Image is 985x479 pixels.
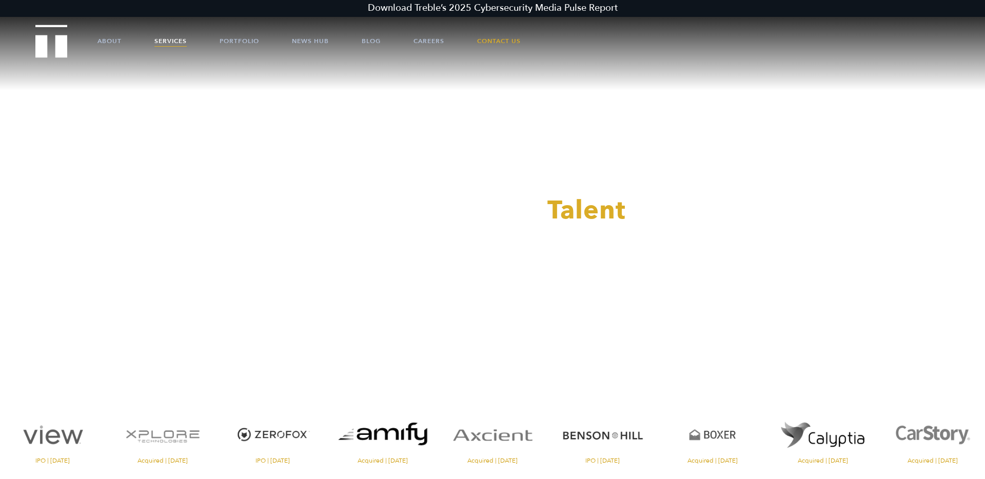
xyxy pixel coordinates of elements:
a: Visit the CarStory website [880,412,985,464]
span: Acquired | [DATE] [880,457,985,464]
img: Treble logo [35,25,68,57]
span: Acquired | [DATE] [330,457,435,464]
a: Visit the Axcient website [440,412,545,464]
a: Visit the ZeroFox website [220,412,325,464]
a: Services [154,26,187,56]
a: Visit the Boxer website [660,412,765,464]
a: Visit the website [770,412,875,464]
img: Benson Hill logo [550,412,655,457]
a: Visit the Benson Hill website [550,412,655,464]
a: Careers [413,26,444,56]
a: Portfolio [220,26,259,56]
a: News Hub [292,26,329,56]
img: Boxer logo [660,412,765,457]
span: Acquired | [DATE] [110,457,215,464]
img: ZeroFox logo [220,412,325,457]
a: Blog [362,26,381,56]
img: CarStory logo [880,412,985,457]
img: XPlore logo [110,412,215,457]
span: Acquired | [DATE] [660,457,765,464]
a: Visit the website [330,412,435,464]
span: Acquired | [DATE] [770,457,875,464]
img: Axcient logo [440,412,545,457]
a: Visit the XPlore website [110,412,215,464]
span: Talent [547,193,626,228]
span: IPO | [DATE] [220,457,325,464]
a: Contact Us [477,26,521,56]
span: Acquired | [DATE] [440,457,545,464]
a: About [97,26,122,56]
span: IPO | [DATE] [550,457,655,464]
